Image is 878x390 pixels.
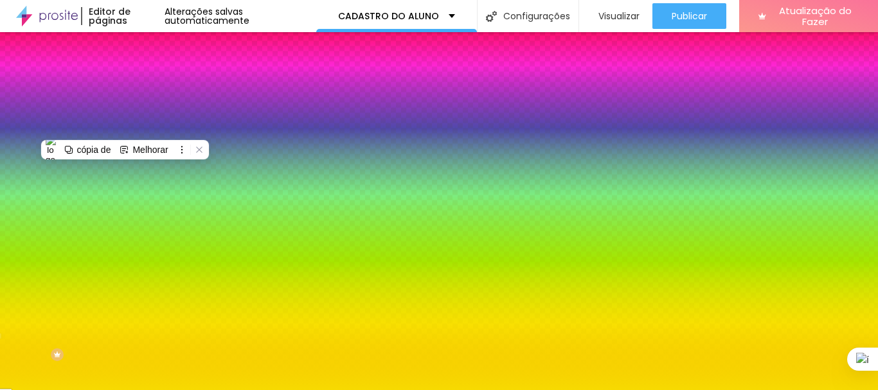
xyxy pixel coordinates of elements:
[598,10,640,22] font: Visualizar
[652,3,726,29] button: Publicar
[338,10,439,22] font: CADASTRO DO ALUNO
[779,4,852,28] font: Atualização do Fazer
[486,11,497,22] img: Ícone
[503,10,570,22] font: Configurações
[672,10,707,22] font: Publicar
[89,5,130,27] font: Editor de páginas
[579,3,652,29] button: Visualizar
[165,5,249,27] font: Alterações salvas automaticamente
